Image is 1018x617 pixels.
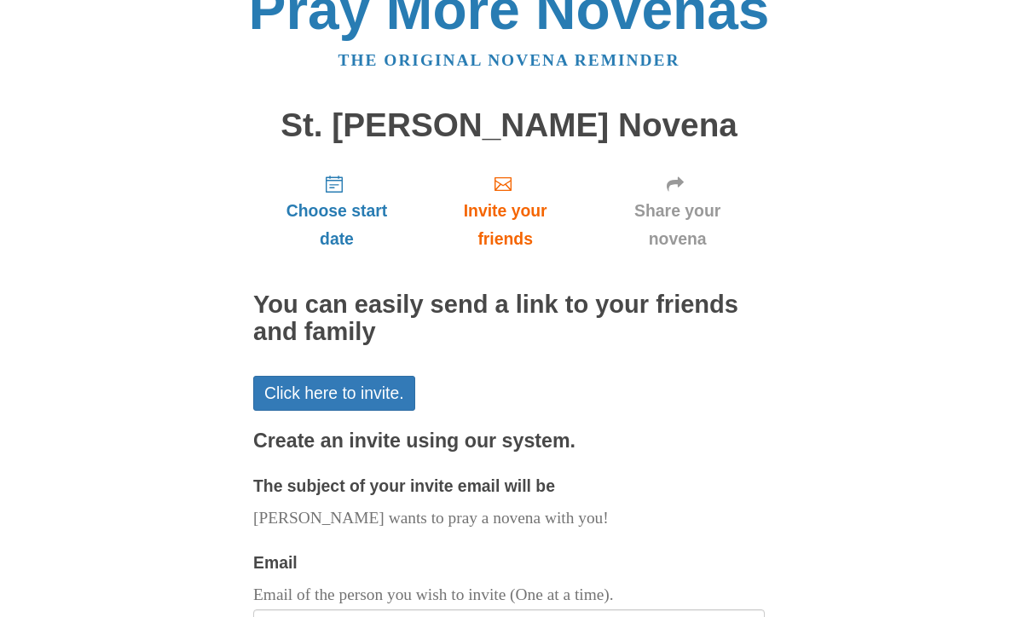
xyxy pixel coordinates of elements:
h3: Create an invite using our system. [253,430,765,453]
a: Choose start date [253,160,420,262]
h2: You can easily send a link to your friends and family [253,291,765,346]
a: Share your novena [590,160,765,262]
label: Email [253,549,298,577]
span: Share your novena [607,197,748,253]
p: Email of the person you wish to invite (One at a time). [253,581,765,609]
span: Invite your friends [437,197,573,253]
label: The subject of your invite email will be [253,472,555,500]
a: Click here to invite. [253,376,415,411]
h1: St. [PERSON_NAME] Novena [253,107,765,144]
a: Invite your friends [420,160,590,262]
p: [PERSON_NAME] wants to pray a novena with you! [253,505,765,533]
a: The original novena reminder [338,51,680,69]
span: Choose start date [270,197,403,253]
